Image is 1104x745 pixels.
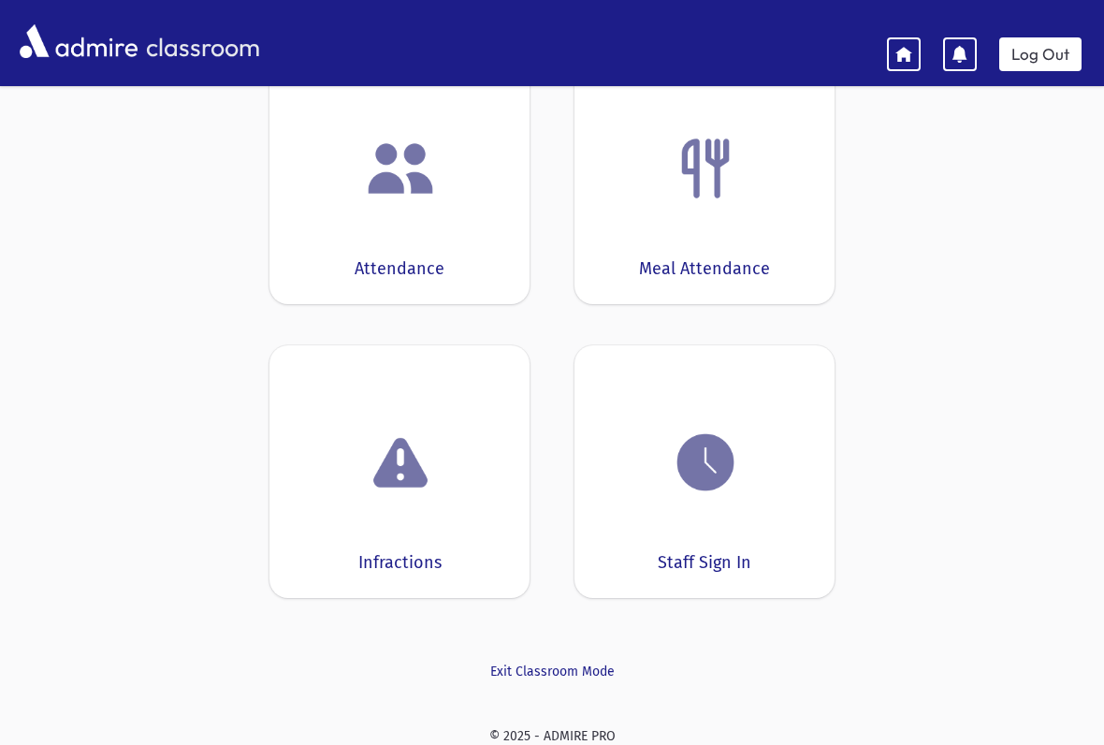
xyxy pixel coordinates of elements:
div: Meal Attendance [639,256,770,282]
img: AdmirePro [15,20,142,63]
img: clock.png [670,427,741,498]
img: users.png [365,133,436,204]
div: Staff Sign In [658,550,751,576]
img: exclamation.png [365,431,436,502]
span: classroom [142,17,260,66]
img: Fork.png [670,133,741,204]
a: Log Out [999,37,1082,71]
a: Exit Classroom Mode [269,662,835,681]
div: Infractions [358,550,442,576]
div: Attendance [355,256,444,282]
